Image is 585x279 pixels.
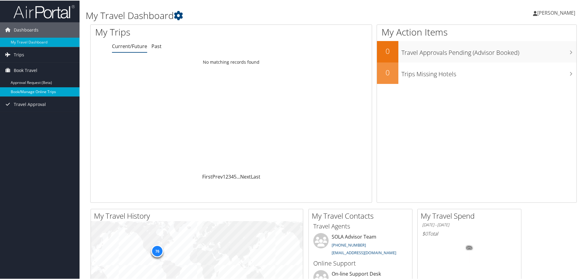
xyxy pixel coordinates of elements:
a: [PHONE_NUMBER] [332,242,366,247]
a: 1 [223,173,225,179]
a: First [202,173,212,179]
h2: 0 [377,45,398,56]
td: No matching records found [91,56,372,67]
a: Prev [212,173,223,179]
span: Trips [14,47,24,62]
h1: My Trips [95,25,250,38]
a: 5 [234,173,237,179]
h2: 0 [377,67,398,77]
h3: Travel Agents [313,221,408,230]
h2: My Travel History [94,210,303,221]
h1: My Travel Dashboard [86,9,416,21]
h3: Online Support [313,258,408,267]
h6: Total [422,230,516,236]
li: SOLA Advisor Team [310,232,411,258]
h3: Travel Approvals Pending (Advisor Booked) [401,45,576,56]
a: [PERSON_NAME] [533,3,581,21]
a: [EMAIL_ADDRESS][DOMAIN_NAME] [332,249,396,255]
span: … [237,173,240,179]
span: [PERSON_NAME] [537,9,575,16]
a: 4 [231,173,234,179]
h2: My Travel Contacts [312,210,412,221]
tspan: 0% [467,246,472,249]
span: Book Travel [14,62,37,77]
h1: My Action Items [377,25,576,38]
span: $0 [422,230,428,236]
a: Past [151,42,162,49]
img: airportal-logo.png [13,4,75,18]
a: 0Travel Approvals Pending (Advisor Booked) [377,40,576,62]
h2: My Travel Spend [421,210,521,221]
div: 76 [151,244,163,257]
h3: Trips Missing Hotels [401,66,576,78]
a: Last [251,173,260,179]
a: 2 [225,173,228,179]
h6: [DATE] - [DATE] [422,221,516,227]
a: 0Trips Missing Hotels [377,62,576,83]
a: Current/Future [112,42,147,49]
span: Dashboards [14,22,39,37]
a: 3 [228,173,231,179]
a: Next [240,173,251,179]
span: Travel Approval [14,96,46,111]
